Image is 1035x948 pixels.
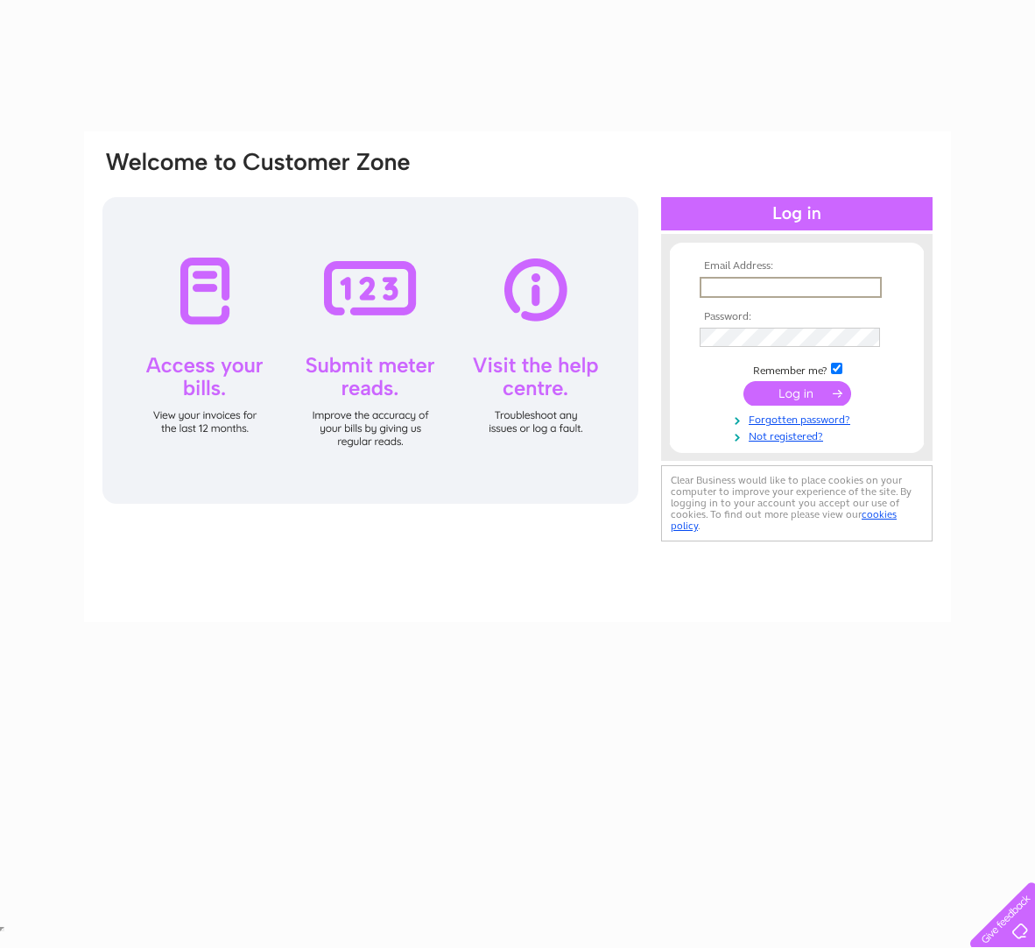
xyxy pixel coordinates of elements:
[695,311,898,323] th: Password:
[695,360,898,378] td: Remember me?
[743,381,851,406] input: Submit
[661,465,933,541] div: Clear Business would like to place cookies on your computer to improve your experience of the sit...
[671,508,897,532] a: cookies policy
[700,427,898,443] a: Not registered?
[695,260,898,272] th: Email Address:
[700,410,898,427] a: Forgotten password?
